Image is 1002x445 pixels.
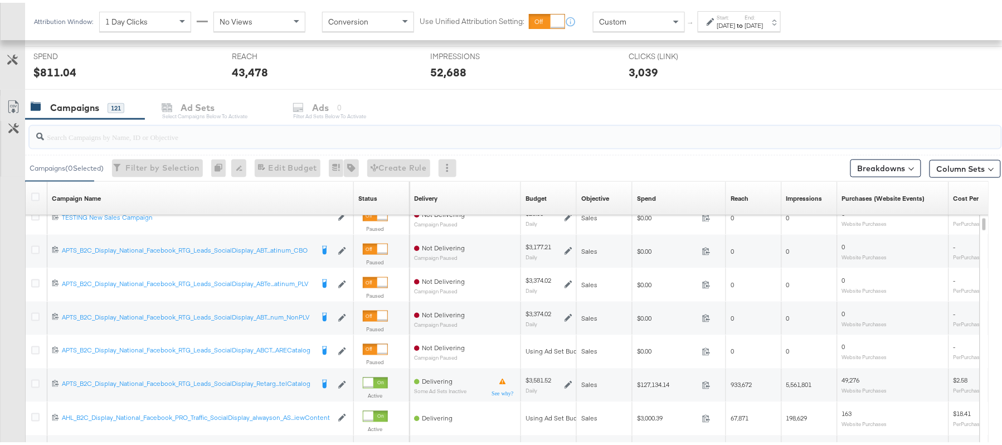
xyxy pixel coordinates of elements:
[526,240,551,249] div: $3,177.21
[62,344,313,352] div: APTS_B2C_Display_National_Facebook_RTG_Leads_SocialDisplay_ABCT...ARECatalog
[526,251,537,258] sub: Daily
[581,244,597,253] span: Sales
[637,345,698,353] span: $0.00
[232,49,315,59] span: REACH
[731,191,748,200] a: The number of people your ad was served to.
[52,191,101,200] div: Campaign Name
[363,356,388,364] label: Paused
[526,318,537,325] sub: Daily
[954,284,983,291] sub: Per Purchase
[358,191,377,200] a: Shows the current state of your Ad Campaign.
[526,284,537,291] sub: Daily
[52,191,101,200] a: Your campaign name.
[842,191,925,200] a: The number of times a purchase was made tracked by your Custom Audience pixel on your website aft...
[930,157,1001,175] button: Column Sets
[954,251,983,258] sub: Per Purchase
[581,345,597,353] span: Sales
[842,307,845,315] span: 0
[414,319,465,325] sub: Campaign Paused
[731,378,752,386] span: 933,672
[62,310,313,319] div: APTS_B2C_Display_National_Facebook_RTG_Leads_SocialDisplay_ABT...num_NonPLV
[637,244,698,253] span: $0.00
[842,217,887,224] sub: Website Purchases
[581,311,597,320] span: Sales
[526,273,551,282] div: $3,374.02
[414,191,437,200] a: Reflects the ability of your Ad Campaign to achieve delivery based on ad states, schedule and bud...
[717,18,736,27] div: [DATE]
[363,423,388,431] label: Active
[62,210,332,220] a: TESTING New Sales Campaign
[842,191,925,200] div: Purchases (Website Events)
[430,61,466,78] div: 52,688
[363,390,388,397] label: Active
[842,340,845,349] span: 0
[954,407,971,415] span: $18.41
[731,244,734,253] span: 0
[842,240,845,248] span: 0
[363,223,388,230] label: Paused
[786,378,812,386] span: 5,561,801
[786,345,790,353] span: 0
[62,310,313,321] a: APTS_B2C_Display_National_Facebook_RTG_Leads_SocialDisplay_ABT...num_NonPLV
[786,191,823,200] div: Impressions
[581,278,597,286] span: Sales
[842,385,887,391] sub: Website Purchases
[526,191,547,200] a: The maximum amount you're willing to spend on your ads, on average each day or over the lifetime ...
[581,191,609,200] div: Objective
[363,256,388,263] label: Paused
[526,374,551,383] div: $3,581.52
[842,374,860,382] span: 49,276
[108,100,124,110] div: 121
[954,273,956,282] span: -
[62,277,313,286] div: APTS_B2C_Display_National_Facebook_RTG_Leads_SocialDisplay_ABTe...atinum_PLV
[62,277,313,288] a: APTS_B2C_Display_National_Facebook_RTG_Leads_SocialDisplay_ABTe...atinum_PLV
[581,378,597,386] span: Sales
[62,243,313,254] a: APTS_B2C_Display_National_Facebook_RTG_Leads_SocialDisplay_ABT...atinum_CBO
[33,61,76,78] div: $811.04
[422,375,453,383] span: Delivering
[581,211,597,219] span: Sales
[745,18,763,27] div: [DATE]
[422,241,465,249] span: Not Delivering
[842,251,887,258] sub: Website Purchases
[842,318,887,325] sub: Website Purchases
[842,273,845,282] span: 0
[599,14,626,24] span: Custom
[422,308,465,316] span: Not Delivering
[363,289,388,297] label: Paused
[786,278,790,286] span: 0
[954,418,983,425] sub: Per Purchase
[637,191,656,200] div: Spend
[637,278,698,286] span: $0.00
[232,61,268,78] div: 43,478
[526,412,587,420] div: Using Ad Set Budget
[581,412,597,420] span: Sales
[420,13,524,24] label: Use Unified Attribution Setting:
[328,14,368,24] span: Conversion
[786,211,790,219] span: 0
[50,99,99,112] div: Campaigns
[786,244,790,253] span: 0
[637,211,698,219] span: $0.00
[414,252,465,258] sub: Campaign Paused
[422,341,465,350] span: Not Delivering
[731,211,734,219] span: 0
[526,345,587,354] div: Using Ad Set Budget
[430,49,514,59] span: IMPRESSIONS
[717,11,736,18] label: Start:
[736,18,745,27] strong: to
[211,157,231,175] div: 0
[33,49,117,59] span: SPEND
[581,191,609,200] a: Your campaign's objective.
[637,311,698,320] span: $0.00
[414,286,465,292] sub: Campaign Paused
[842,418,887,425] sub: Website Purchases
[105,14,148,24] span: 1 Day Clicks
[842,351,887,358] sub: Website Purchases
[954,307,956,315] span: -
[526,217,537,224] sub: Daily
[786,311,790,320] span: 0
[637,191,656,200] a: The total amount spent to date.
[62,344,313,355] a: APTS_B2C_Display_National_Facebook_RTG_Leads_SocialDisplay_ABCT...ARECatalog
[731,191,748,200] div: Reach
